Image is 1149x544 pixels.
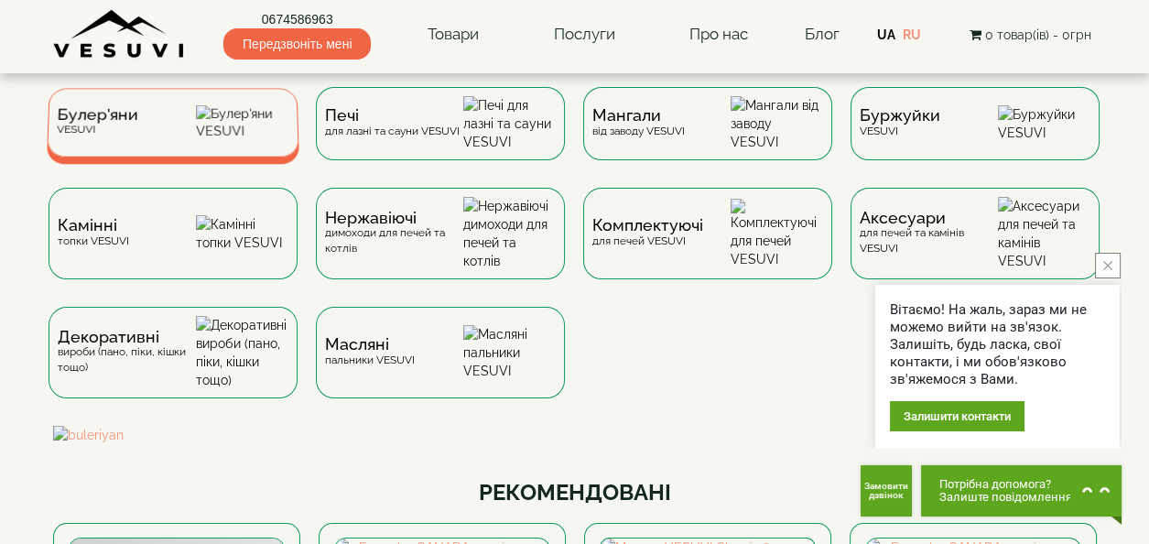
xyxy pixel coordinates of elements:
[939,478,1072,491] span: Потрібна допомога?
[671,14,766,56] a: Про нас
[861,465,912,517] button: Get Call button
[963,25,1096,45] button: 0 товар(ів) - 0грн
[592,218,703,233] span: Комплектуючі
[58,218,129,248] div: топки VESUVI
[39,307,307,426] a: Декоративнівироби (пано, піки, кішки тощо) Декоративні вироби (пано, піки, кішки тощо)
[890,401,1024,431] div: Залишити контакти
[53,426,1097,444] img: buleriyan
[463,197,556,270] img: Нержавіючі димоходи для печей та котлів
[535,14,633,56] a: Послуги
[223,10,371,28] a: 0674586963
[860,211,998,256] div: для печей та камінів VESUVI
[860,108,940,123] span: Буржуйки
[39,87,307,188] a: Булер'яниVESUVI Булер'яни VESUVI
[841,188,1109,307] a: Аксесуаридля печей та камінів VESUVI Аксесуари для печей та камінів VESUVI
[731,96,823,151] img: Мангали від заводу VESUVI
[307,87,574,188] a: Печідля лазні та сауни VESUVI Печі для лазні та сауни VESUVI
[574,188,841,307] a: Комплектуючідля печей VESUVI Комплектуючі для печей VESUVI
[57,108,138,122] span: Булер'яни
[196,316,288,389] img: Декоративні вироби (пано, піки, кішки тощо)
[325,108,460,138] div: для лазні та сауни VESUVI
[841,87,1109,188] a: БуржуйкиVESUVI Буржуйки VESUVI
[325,211,463,256] div: димоходи для печей та котлів
[325,337,415,352] span: Масляні
[58,218,129,233] span: Камінні
[860,211,998,225] span: Аксесуари
[39,188,307,307] a: Каміннітопки VESUVI Камінні топки VESUVI
[998,105,1090,142] img: Буржуйки VESUVI
[307,307,574,426] a: Масляніпальники VESUVI Масляні пальники VESUVI
[1095,253,1121,278] button: close button
[731,199,823,268] img: Комплектуючі для печей VESUVI
[939,491,1072,504] span: Залиште повідомлення
[877,27,895,42] a: UA
[463,325,556,380] img: Масляні пальники VESUVI
[58,330,196,375] div: вироби (пано, піки, кішки тощо)
[998,197,1090,270] img: Аксесуари для печей та камінів VESUVI
[864,482,908,500] span: Замовити дзвінок
[325,337,415,367] div: пальники VESUVI
[409,14,497,56] a: Товари
[592,108,685,123] span: Мангали
[592,108,685,138] div: від заводу VESUVI
[58,330,196,344] span: Декоративні
[56,108,137,136] div: VESUVI
[804,25,839,43] a: Блог
[325,108,460,123] span: Печі
[196,215,288,252] img: Камінні топки VESUVI
[890,301,1105,388] div: Вітаємо! На жаль, зараз ми не можемо вийти на зв'язок. Залишіть, будь ласка, свої контакти, і ми ...
[463,96,556,151] img: Печі для лазні та сауни VESUVI
[223,28,371,60] span: Передзвоніть мені
[921,465,1122,517] button: Chat button
[592,218,703,248] div: для печей VESUVI
[53,9,186,60] img: Завод VESUVI
[574,87,841,188] a: Мангаливід заводу VESUVI Мангали від заводу VESUVI
[325,211,463,225] span: Нержавіючі
[984,27,1090,42] span: 0 товар(ів) - 0грн
[903,27,921,42] a: RU
[196,105,289,140] img: Булер'яни VESUVI
[860,108,940,138] div: VESUVI
[307,188,574,307] a: Нержавіючідимоходи для печей та котлів Нержавіючі димоходи для печей та котлів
